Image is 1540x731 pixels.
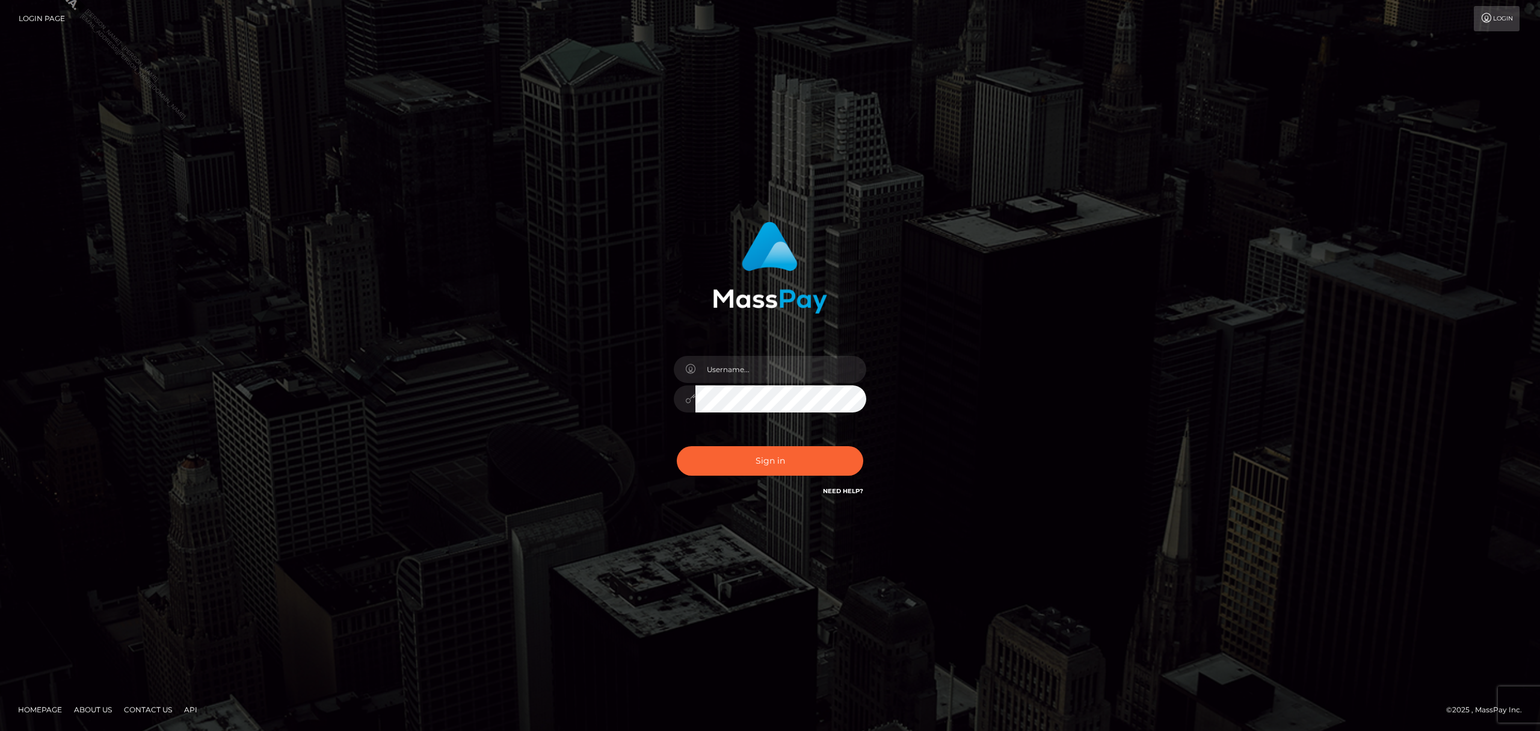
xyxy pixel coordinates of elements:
[1446,703,1531,717] div: © 2025 , MassPay Inc.
[69,700,117,719] a: About Us
[119,700,177,719] a: Contact Us
[695,356,866,383] input: Username...
[19,6,65,31] a: Login Page
[713,222,827,314] img: MassPay Login
[1474,6,1520,31] a: Login
[677,446,863,476] button: Sign in
[179,700,202,719] a: API
[13,700,67,719] a: Homepage
[823,487,863,495] a: Need Help?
